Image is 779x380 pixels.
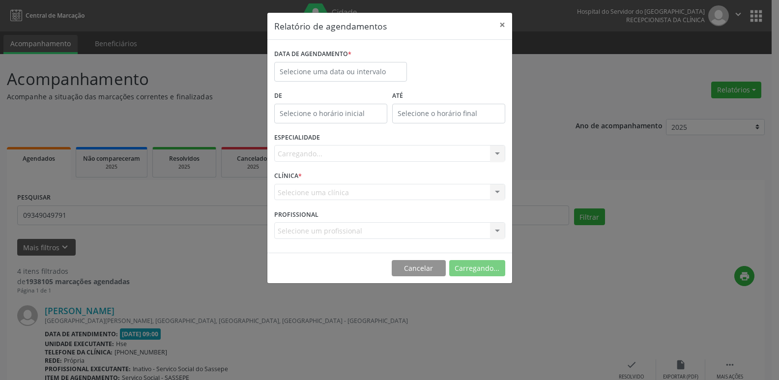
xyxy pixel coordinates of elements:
[274,104,387,123] input: Selecione o horário inicial
[274,62,407,82] input: Selecione uma data ou intervalo
[274,20,387,32] h5: Relatório de agendamentos
[392,88,505,104] label: ATÉ
[449,260,505,277] button: Carregando...
[274,207,318,222] label: PROFISSIONAL
[392,260,446,277] button: Cancelar
[492,13,512,37] button: Close
[274,169,302,184] label: CLÍNICA
[392,104,505,123] input: Selecione o horário final
[274,88,387,104] label: De
[274,130,320,146] label: ESPECIALIDADE
[274,47,351,62] label: DATA DE AGENDAMENTO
